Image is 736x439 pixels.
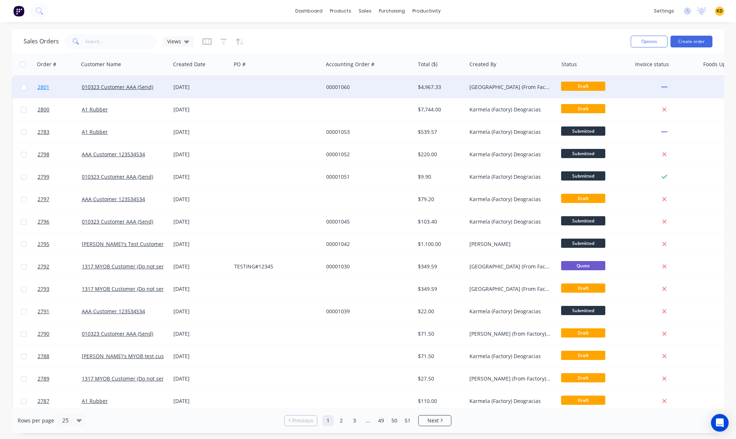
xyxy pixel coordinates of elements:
[469,83,551,91] div: [GEOGRAPHIC_DATA] (From Factory) Loteria
[389,415,400,426] a: Page 50
[469,106,551,113] div: Karmela (Factory) Deogracias
[469,397,551,405] div: Karmela (Factory) Deogracias
[326,151,408,158] div: 00001052
[402,415,413,426] a: Page 51
[38,330,49,338] span: 2790
[292,6,326,17] a: dashboard
[38,106,49,113] span: 2800
[82,173,153,180] a: 010323 Customer AAA (Send)
[18,417,54,424] span: Rows per page
[38,218,49,225] span: 2796
[173,61,205,68] div: Created Date
[173,83,228,91] div: [DATE]
[82,106,108,113] a: A1 Rubber
[561,194,605,203] span: Draft
[82,128,108,135] a: A1 Rubber
[38,368,82,390] a: 2789
[418,397,461,405] div: $110.00
[173,263,228,270] div: [DATE]
[469,353,551,360] div: Karmela (Factory) Deogracias
[82,353,179,360] a: [PERSON_NAME]'s MYOB test customer
[561,171,605,181] span: Submitted
[38,278,82,300] a: 2793
[469,173,551,181] div: Karmela (Factory) Deogracias
[38,188,82,210] a: 2797
[173,151,228,158] div: [DATE]
[81,61,121,68] div: Customer Name
[38,166,82,188] a: 2799
[38,121,82,143] a: 2783
[561,396,605,405] span: Draft
[336,415,347,426] a: Page 2
[469,308,551,315] div: Karmela (Factory) Deogracias
[24,38,59,45] h1: Sales Orders
[355,6,375,17] div: sales
[38,211,82,233] a: 2796
[38,345,82,367] a: 2788
[323,415,334,426] a: Page 1 is your current page
[82,151,145,158] a: AAA Customer 123534534
[418,128,461,136] div: $539.57
[234,61,246,68] div: PO #
[173,196,228,203] div: [DATE]
[173,375,228,382] div: [DATE]
[469,375,551,382] div: [PERSON_NAME] (from Factory) [GEOGRAPHIC_DATA]
[418,218,461,225] div: $103.40
[292,417,313,424] span: Previous
[469,330,551,338] div: [PERSON_NAME] (from Factory) [GEOGRAPHIC_DATA]
[82,285,170,292] a: 1317 MYOB Customer (Do not send)
[281,415,454,426] ul: Pagination
[376,415,387,426] a: Page 49
[631,36,668,47] button: Options
[82,375,170,382] a: 1317 MYOB Customer (Do not send)
[38,240,49,248] span: 2795
[418,375,461,382] div: $27.50
[561,306,605,315] span: Submitted
[326,128,408,136] div: 00001053
[326,263,408,270] div: 00001030
[234,263,316,270] div: TESTING#12345
[85,34,157,49] input: Search...
[561,373,605,382] span: Draft
[362,415,373,426] a: Jump forward
[418,83,461,91] div: $4,967.33
[38,233,82,255] a: 2795
[173,308,228,315] div: [DATE]
[561,283,605,293] span: Draft
[326,83,408,91] div: 00001060
[469,240,551,248] div: [PERSON_NAME]
[38,99,82,121] a: 2800
[173,128,228,136] div: [DATE]
[561,82,605,91] span: Draft
[38,285,49,293] span: 2793
[173,106,228,113] div: [DATE]
[561,261,605,270] span: Quote
[418,353,461,360] div: $71.50
[349,415,360,426] a: Page 3
[469,151,551,158] div: Karmela (Factory) Deogracias
[418,330,461,338] div: $71.50
[326,61,374,68] div: Accounting Order #
[285,417,317,424] a: Previous page
[561,126,605,136] span: Submitted
[82,196,145,203] a: AAA Customer 123534534
[716,8,723,14] span: KD
[561,328,605,338] span: Draft
[326,218,408,225] div: 00001045
[38,263,49,270] span: 2792
[82,330,153,337] a: 010323 Customer AAA (Send)
[326,6,355,17] div: products
[469,218,551,225] div: Karmela (Factory) Deogracias
[469,196,551,203] div: Karmela (Factory) Deogracias
[37,61,56,68] div: Order #
[38,83,49,91] span: 2801
[38,375,49,382] span: 2789
[409,6,444,17] div: productivity
[38,76,82,98] a: 2801
[561,351,605,360] span: Draft
[418,308,461,315] div: $22.00
[82,240,164,247] a: [PERSON_NAME]'s Test Customer
[469,61,496,68] div: Created By
[326,240,408,248] div: 00001042
[38,256,82,278] a: 2792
